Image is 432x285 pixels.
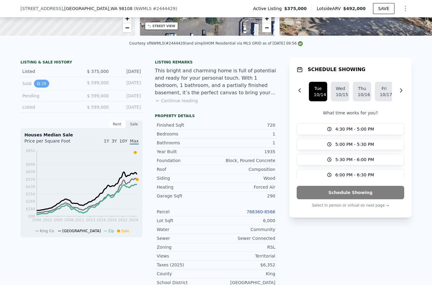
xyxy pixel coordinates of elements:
[157,235,216,241] div: Sewer
[32,218,42,222] tspan: 2000
[157,262,216,268] div: Taxes (2025)
[335,141,374,147] span: 5:00 PM - 5:30 PM
[336,85,344,92] div: Wed
[297,154,404,165] button: 5:30 PM - 6:00 PM
[75,218,85,222] tspan: 2011
[358,92,366,98] div: 10/16
[380,92,388,98] div: 10/17
[216,262,275,268] div: $6,352
[358,85,366,92] div: Thu
[309,82,327,101] button: Tue10/14
[123,23,132,32] a: Zoom out
[314,92,322,98] div: 10/14
[118,218,128,222] tspan: 2022
[87,93,109,98] span: $ 599,000
[119,139,127,143] span: 10Y
[64,218,74,222] tspan: 2008
[26,185,35,189] tspan: $439
[121,229,129,233] span: Sale
[216,157,275,164] div: Block, Poured Concrete
[335,157,374,163] span: 5:30 PM - 6:00 PM
[157,218,216,224] div: Lot Sqft
[265,24,269,31] span: −
[86,218,95,222] tspan: 2013
[216,131,275,137] div: 1
[216,244,275,250] div: RSL
[155,67,277,96] div: This bright and charming home is full of potential and ready for your personal touch. With 1 bedr...
[375,82,393,101] button: Fri10/17
[331,82,349,101] button: Wed10/15
[157,157,216,164] div: Foundation
[297,169,404,181] button: 6:00 PM - 6:30 PM
[22,104,77,110] div: Listed
[87,105,109,110] span: $ 599,000
[24,138,82,148] div: Price per Square Foot
[123,14,132,23] a: Zoom in
[335,126,374,132] span: 4:30 PM - 5:00 PM
[353,82,371,101] button: Thu10/16
[26,207,35,211] tspan: $184
[157,149,216,155] div: Year Built
[297,123,404,135] button: 4:30 PM - 5:00 PM
[262,23,271,32] a: Zoom out
[216,235,275,241] div: Sewer Connected
[314,85,322,92] div: Tue
[297,186,404,199] button: Schedule Showing
[399,2,412,15] button: Show Options
[157,184,216,190] div: Heating
[157,244,216,250] div: Zoning
[63,5,133,12] span: , [GEOGRAPHIC_DATA]
[157,131,216,137] div: Bedrooms
[22,68,77,74] div: Listed
[107,218,117,222] tspan: 2019
[335,172,374,178] span: 6:00 PM - 6:30 PM
[104,139,109,143] span: 1Y
[157,253,216,259] div: Views
[155,98,198,104] button: Continue reading
[109,6,132,11] span: , WA 98108
[26,149,35,153] tspan: $852
[155,60,277,65] div: Listing remarks
[126,120,143,128] div: Sale
[157,193,216,199] div: Garage Sqft
[157,166,216,172] div: Roof
[157,209,216,215] div: Parcel
[43,218,52,222] tspan: 2002
[216,149,275,155] div: 1935
[216,193,275,199] div: 290
[373,3,394,14] button: SAVE
[216,253,275,259] div: Territorial
[216,184,275,190] div: Forced Air
[343,6,366,11] span: $492,000
[97,218,106,222] tspan: 2016
[26,192,35,196] tspan: $354
[28,214,35,218] tspan: $99
[87,69,109,74] span: $ 375,000
[380,85,388,92] div: Fri
[135,6,152,11] span: NWMLS
[26,170,35,174] tspan: $609
[157,122,216,128] div: Finished Sqft
[216,226,275,233] div: Community
[129,41,303,45] div: Courtesy of NWMLS (#2444429) and simpliHOM Residential via MLS GRID as of [DATE] 09:56
[216,140,275,146] div: 1
[26,199,35,204] tspan: $269
[297,202,404,209] p: Select in person or virtual on next page →
[114,104,141,110] div: [DATE]
[62,229,101,233] span: [GEOGRAPHIC_DATA]
[216,218,275,224] div: 6,000
[26,162,35,167] tspan: $694
[297,139,404,150] button: 5:00 PM - 5:30 PM
[157,226,216,233] div: Water
[22,80,77,88] div: Sold
[34,80,49,88] button: View historical data
[108,120,126,128] div: Rent
[22,93,77,99] div: Pending
[298,41,303,46] img: NWMLS Logo
[253,5,284,12] span: Active Listing
[157,140,216,146] div: Bathrooms
[247,209,275,214] a: 788360-8566
[265,15,269,22] span: +
[130,139,139,145] span: Max
[53,218,63,222] tspan: 2005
